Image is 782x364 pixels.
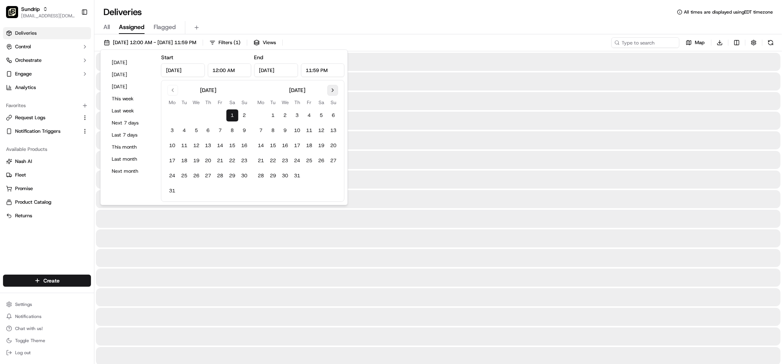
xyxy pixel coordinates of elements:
[15,338,45,344] span: Toggle Theme
[15,185,33,192] span: Promise
[234,39,240,46] span: ( 1 )
[108,106,154,116] button: Last week
[166,155,178,167] button: 17
[108,81,154,92] button: [DATE]
[15,114,45,121] span: Request Logs
[108,94,154,104] button: This week
[254,63,298,77] input: Date
[15,43,31,50] span: Control
[682,37,708,48] button: Map
[34,80,104,86] div: We're available if you need us!
[166,98,178,106] th: Monday
[15,326,43,332] span: Chat with us!
[8,8,23,23] img: Nash
[214,124,226,137] button: 7
[206,37,244,48] button: Filters(1)
[8,98,51,104] div: Past conversations
[15,30,37,37] span: Deliveries
[3,41,91,53] button: Control
[8,72,21,86] img: 1736555255976-a54dd68f-1ca7-489b-9aae-adbdc363a1c4
[316,155,328,167] button: 26
[267,98,279,106] th: Tuesday
[23,137,61,143] span: [PERSON_NAME]
[64,169,70,175] div: 💻
[166,170,178,182] button: 24
[75,187,91,193] span: Pylon
[202,124,214,137] button: 6
[303,155,316,167] button: 25
[255,140,267,152] button: 14
[6,212,88,219] a: Returns
[263,39,276,46] span: Views
[219,39,240,46] span: Filters
[166,124,178,137] button: 3
[15,301,32,307] span: Settings
[255,170,267,182] button: 28
[250,37,279,48] button: Views
[117,97,137,106] button: See all
[21,5,40,13] span: Sundrip
[21,13,75,19] span: [EMAIL_ADDRESS][DOMAIN_NAME]
[3,169,91,181] button: Fleet
[226,109,239,121] button: 1
[254,54,263,61] label: End
[239,124,251,137] button: 9
[3,27,91,39] a: Deliveries
[316,98,328,106] th: Saturday
[267,124,279,137] button: 8
[3,183,91,195] button: Promise
[255,155,267,167] button: 21
[6,6,18,18] img: Sundrip
[161,54,173,61] label: Start
[200,86,216,94] div: [DATE]
[3,347,91,358] button: Log out
[113,39,196,46] span: [DATE] 12:00 AM - [DATE] 11:59 PM
[303,98,316,106] th: Friday
[8,169,14,175] div: 📗
[267,109,279,121] button: 1
[202,140,214,152] button: 13
[202,98,214,106] th: Thursday
[3,155,91,167] button: Nash AI
[108,57,154,68] button: [DATE]
[3,3,78,21] button: SundripSundrip[EMAIL_ADDRESS][DOMAIN_NAME]
[108,69,154,80] button: [DATE]
[214,170,226,182] button: 28
[279,155,291,167] button: 23
[3,335,91,346] button: Toggle Theme
[279,124,291,137] button: 9
[291,170,303,182] button: 31
[289,86,305,94] div: [DATE]
[3,299,91,310] button: Settings
[303,109,316,121] button: 4
[291,109,303,121] button: 3
[190,140,202,152] button: 12
[15,57,42,64] span: Orchestrate
[3,275,91,287] button: Create
[178,140,190,152] button: 11
[684,9,773,15] span: All times are displayed using EDT timezone
[291,98,303,106] th: Thursday
[279,98,291,106] th: Wednesday
[67,117,82,123] span: [DATE]
[3,68,91,80] button: Engage
[15,84,36,91] span: Analytics
[316,109,328,121] button: 5
[695,39,705,46] span: Map
[255,124,267,137] button: 7
[765,37,776,48] button: Refresh
[15,199,51,206] span: Product Catalog
[328,85,338,95] button: Go to next month
[6,128,79,135] a: Notification Triggers
[3,125,91,137] button: Notification Triggers
[279,140,291,152] button: 16
[6,114,79,121] a: Request Logs
[301,63,345,77] input: Time
[119,23,145,32] span: Assigned
[279,109,291,121] button: 2
[168,85,178,95] button: Go to previous month
[103,6,142,18] h1: Deliveries
[166,140,178,152] button: 10
[100,37,200,48] button: [DATE] 12:00 AM - [DATE] 11:59 PM
[71,169,121,176] span: API Documentation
